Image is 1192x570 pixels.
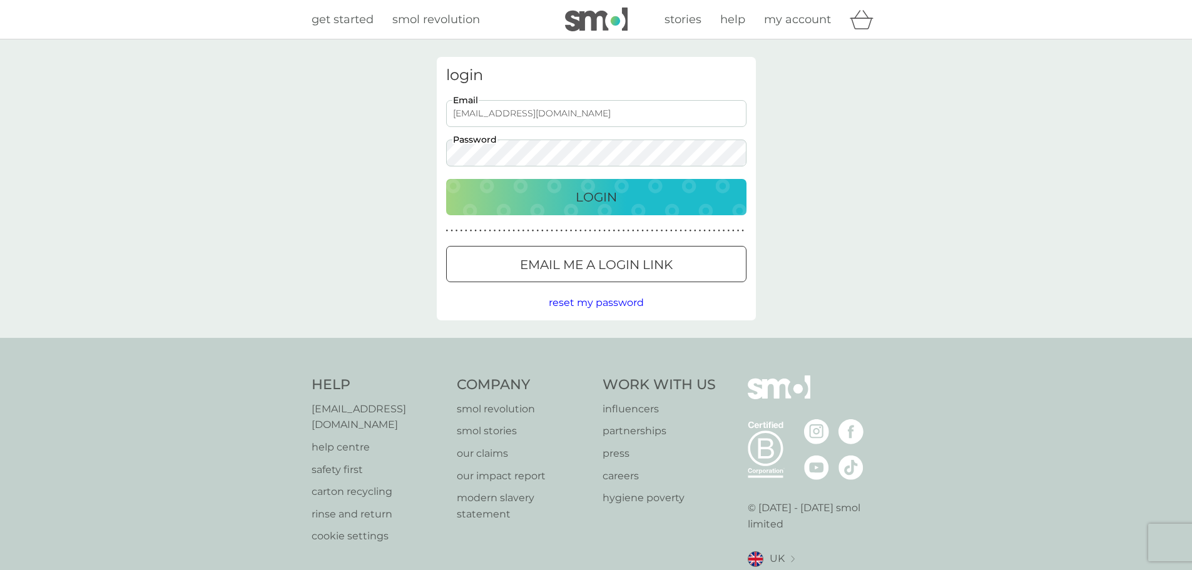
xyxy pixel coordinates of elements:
img: visit the smol Instagram page [804,419,829,444]
p: ● [556,228,558,234]
a: smol revolution [457,401,590,417]
p: ● [608,228,611,234]
a: hygiene poverty [603,490,716,506]
img: visit the smol Facebook page [838,419,863,444]
p: ● [637,228,639,234]
a: cookie settings [312,528,445,544]
img: select a new location [791,556,795,562]
p: ● [465,228,467,234]
a: smol revolution [392,11,480,29]
p: ● [613,228,615,234]
p: ● [479,228,482,234]
p: ● [618,228,620,234]
p: ● [723,228,725,234]
p: ● [632,228,634,234]
p: ● [522,228,525,234]
p: ● [741,228,744,234]
h4: Help [312,375,445,395]
a: influencers [603,401,716,417]
span: get started [312,13,374,26]
p: smol stories [457,423,590,439]
p: ● [703,228,706,234]
img: smol [565,8,628,31]
p: ● [561,228,563,234]
p: ● [732,228,735,234]
p: ● [694,228,696,234]
p: ● [512,228,515,234]
button: Login [446,179,746,215]
p: ● [627,228,629,234]
a: stories [665,11,701,29]
span: reset my password [549,297,644,308]
a: help [720,11,745,29]
p: ● [646,228,649,234]
p: ● [680,228,682,234]
p: ● [484,228,487,234]
p: ● [546,228,549,234]
h3: login [446,66,746,84]
span: my account [764,13,831,26]
a: carton recycling [312,484,445,500]
p: ● [446,228,449,234]
p: ● [460,228,462,234]
p: ● [551,228,553,234]
p: ● [503,228,506,234]
a: partnerships [603,423,716,439]
p: ● [708,228,711,234]
p: ● [508,228,511,234]
button: Email me a login link [446,246,746,282]
div: basket [850,7,881,32]
p: ● [623,228,625,234]
p: Email me a login link [520,255,673,275]
p: ● [574,228,577,234]
p: ● [584,228,587,234]
h4: Company [457,375,590,395]
p: ● [527,228,529,234]
img: smol [748,375,810,418]
p: ● [589,228,591,234]
p: ● [675,228,678,234]
a: our impact report [457,468,590,484]
p: ● [670,228,673,234]
p: ● [727,228,730,234]
p: ● [517,228,520,234]
a: careers [603,468,716,484]
span: help [720,13,745,26]
p: ● [737,228,740,234]
span: smol revolution [392,13,480,26]
a: our claims [457,445,590,462]
p: ● [570,228,573,234]
p: ● [641,228,644,234]
p: ● [456,228,458,234]
p: ● [665,228,668,234]
a: get started [312,11,374,29]
p: ● [474,228,477,234]
p: ● [489,228,491,234]
a: help centre [312,439,445,455]
a: press [603,445,716,462]
p: ● [579,228,582,234]
button: reset my password [549,295,644,311]
p: ● [718,228,720,234]
a: safety first [312,462,445,478]
p: ● [685,228,687,234]
img: visit the smol Youtube page [804,455,829,480]
p: ● [470,228,472,234]
a: modern slavery statement [457,490,590,522]
a: [EMAIL_ADDRESS][DOMAIN_NAME] [312,401,445,433]
p: ● [451,228,453,234]
p: ● [565,228,568,234]
img: UK flag [748,551,763,567]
